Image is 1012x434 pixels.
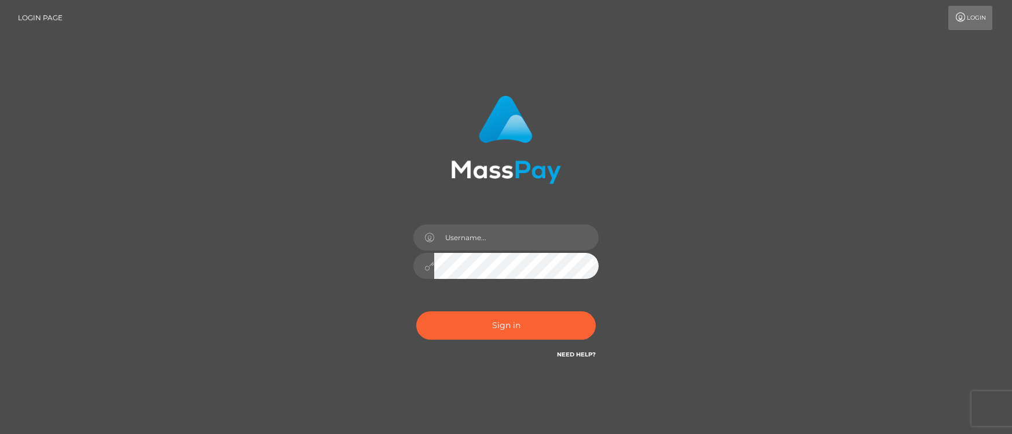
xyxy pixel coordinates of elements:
[557,351,596,358] a: Need Help?
[416,311,596,340] button: Sign in
[434,225,599,251] input: Username...
[18,6,63,30] a: Login Page
[451,95,561,184] img: MassPay Login
[948,6,992,30] a: Login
